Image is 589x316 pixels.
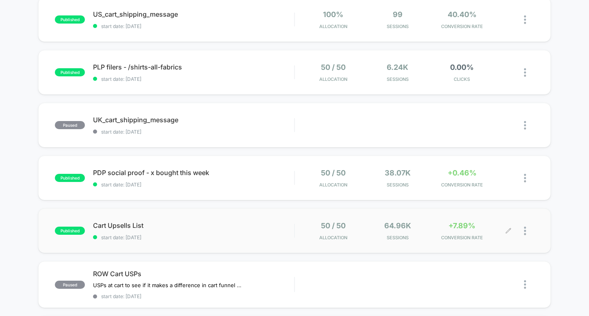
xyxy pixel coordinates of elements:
span: Sessions [367,76,428,82]
span: CONVERSION RATE [432,24,492,29]
span: published [55,227,85,235]
span: Allocation [319,24,347,29]
img: close [524,68,526,77]
span: start date: [DATE] [93,129,294,135]
span: 64.96k [384,221,411,230]
span: Sessions [367,182,428,188]
span: 99 [393,10,403,19]
span: Allocation [319,235,347,240]
span: start date: [DATE] [93,182,294,188]
span: published [55,15,85,24]
span: PLP filers - /shirts-all-fabrics [93,63,294,71]
span: start date: [DATE] [93,234,294,240]
span: paused [55,121,85,129]
span: Cart Upsells List [93,221,294,229]
img: close [524,227,526,235]
span: Allocation [319,76,347,82]
span: +7.89% [448,221,475,230]
span: USPs at cart to see if it makes a difference in cart funnel drop-off﻿have the option to add links... [93,282,244,288]
span: PDP social proof - x bought this week [93,169,294,177]
span: CONVERSION RATE [432,182,492,188]
span: start date: [DATE] [93,76,294,82]
span: UK_cart_shipping_message [93,116,294,124]
span: +0.46% [448,169,476,177]
span: CLICKS [432,76,492,82]
span: 50 / 50 [321,169,346,177]
span: ROW Cart USPs [93,270,294,278]
span: 100% [323,10,343,19]
img: close [524,121,526,130]
span: 40.40% [448,10,476,19]
span: US_cart_shipping_message [93,10,294,18]
span: Allocation [319,182,347,188]
span: CONVERSION RATE [432,235,492,240]
img: close [524,15,526,24]
span: 38.07k [385,169,411,177]
span: 50 / 50 [321,221,346,230]
span: Sessions [367,235,428,240]
img: close [524,174,526,182]
span: start date: [DATE] [93,293,294,299]
span: 6.24k [387,63,408,71]
span: paused [55,281,85,289]
img: close [524,280,526,289]
span: Sessions [367,24,428,29]
span: published [55,174,85,182]
span: start date: [DATE] [93,23,294,29]
span: 50 / 50 [321,63,346,71]
span: 0.00% [450,63,474,71]
span: published [55,68,85,76]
